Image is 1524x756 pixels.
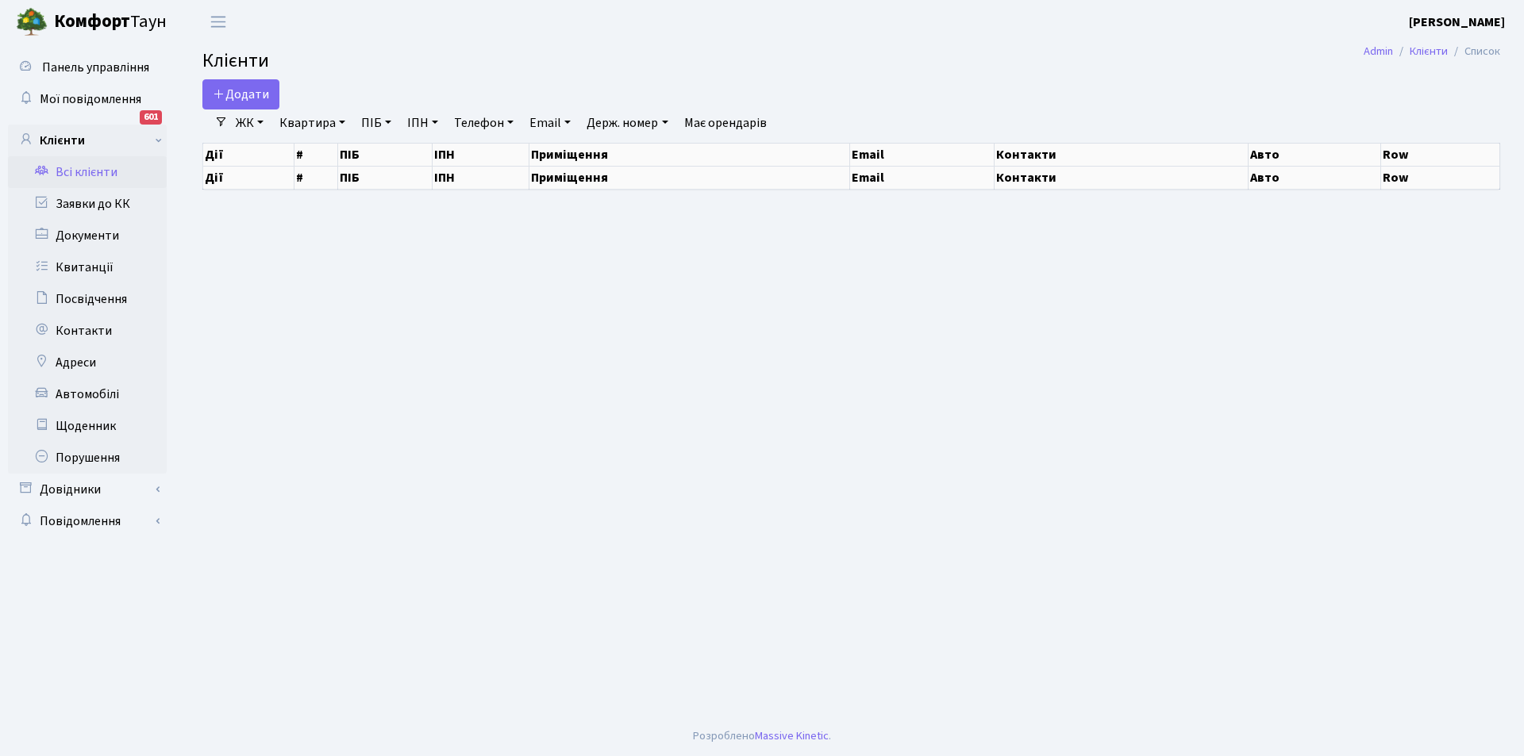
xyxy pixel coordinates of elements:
th: Row [1380,143,1499,166]
th: Авто [1249,143,1380,166]
div: 601 [140,110,162,125]
a: Посвідчення [8,283,167,315]
a: Клієнти [1410,43,1448,59]
th: Дії [203,143,294,166]
th: Row [1380,166,1499,189]
a: Додати [202,79,279,109]
a: Держ. номер [580,109,674,136]
a: Квартира [273,109,352,136]
b: Комфорт [54,9,130,34]
a: Автомобілі [8,378,167,410]
img: logo.png [16,6,48,38]
a: [PERSON_NAME] [1409,13,1505,32]
th: ПІБ [338,166,433,189]
a: ЖК [229,109,270,136]
th: # [294,143,337,166]
th: Контакти [994,143,1248,166]
th: Приміщення [529,166,850,189]
th: ІПН [432,166,529,189]
a: Довідники [8,474,167,505]
span: Мої повідомлення [40,90,141,108]
th: ІПН [432,143,529,166]
a: ІПН [401,109,444,136]
nav: breadcrumb [1340,35,1524,68]
th: Контакти [994,166,1248,189]
span: Клієнти [202,47,269,75]
b: [PERSON_NAME] [1409,13,1505,31]
a: ПІБ [355,109,398,136]
a: Мої повідомлення601 [8,83,167,115]
div: Розроблено . [693,727,831,745]
a: Квитанції [8,251,167,283]
span: Таун [54,9,167,36]
span: Додати [213,86,269,103]
a: Заявки до КК [8,188,167,220]
a: Щоденник [8,410,167,442]
a: Має орендарів [678,109,773,136]
a: Порушення [8,442,167,474]
button: Переключити навігацію [198,9,238,35]
a: Телефон [448,109,520,136]
th: # [294,166,337,189]
th: Приміщення [529,143,850,166]
a: Панель управління [8,52,167,83]
th: ПІБ [338,143,433,166]
th: Авто [1249,166,1380,189]
a: Клієнти [8,125,167,156]
a: Документи [8,220,167,251]
th: Дії [203,166,294,189]
a: Всі клієнти [8,156,167,188]
a: Адреси [8,347,167,378]
a: Контакти [8,315,167,347]
a: Massive Kinetic [755,727,829,744]
th: Email [849,143,994,166]
li: Список [1448,43,1500,60]
th: Email [849,166,994,189]
a: Admin [1364,43,1393,59]
a: Повідомлення [8,505,167,537]
span: Панель управління [42,59,149,76]
a: Email [523,109,577,136]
